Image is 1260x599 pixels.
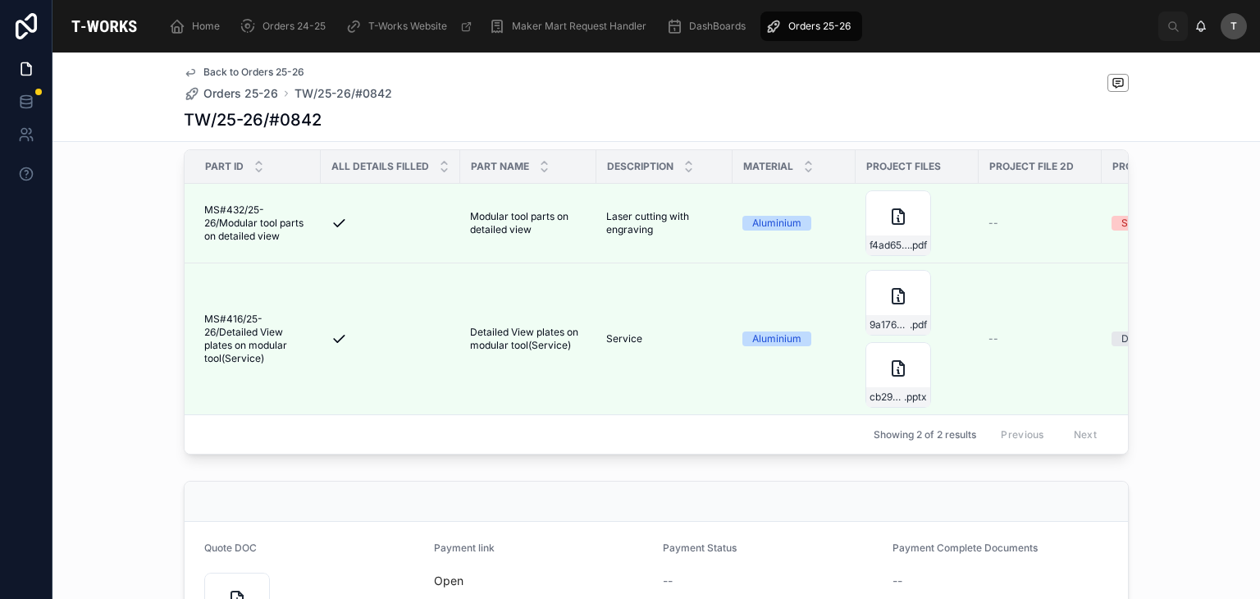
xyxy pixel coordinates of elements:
[663,542,737,554] span: Payment Status
[910,239,927,252] span: .pdf
[870,239,910,252] span: f4ad65ce-e1ed-4b5a-91db-da4235e65f84-SEPI-2025-0142-A
[874,428,976,441] span: Showing 2 of 2 results
[606,210,723,236] span: Laser cutting with engraving
[164,11,231,41] a: Home
[184,85,278,102] a: Orders 25-26
[689,20,746,33] span: DashBoards
[607,160,673,173] span: Description
[1121,332,1203,346] div: Drilling & Tapping
[870,318,910,332] span: 9a176810-8744-40ee-b747-cc16fc72f57f-SEPI-2025-0142-A
[904,391,927,404] span: .pptx
[760,11,862,41] a: Orders 25-26
[892,542,1038,554] span: Payment Complete Documents
[192,20,220,33] span: Home
[866,160,941,173] span: Project Files
[788,20,851,33] span: Orders 25-26
[870,391,904,404] span: cb297474-a312-4bea-8105-d8c34d1d061a-Modular-tool-detailed-view-list
[910,318,927,332] span: .pdf
[184,108,322,131] h1: TW/25-26/#0842
[471,160,529,173] span: Part Name
[606,332,642,345] span: Service
[203,85,278,102] span: Orders 25-26
[988,332,998,345] span: --
[331,160,429,173] span: All Details Filled
[156,8,1158,44] div: scrollable content
[294,85,392,102] a: TW/25-26/#0842
[204,542,257,554] span: Quote DOC
[262,20,326,33] span: Orders 24-25
[989,160,1074,173] span: Project File 2D
[470,326,587,352] span: Detailed View plates on modular tool(Service)
[340,11,481,41] a: T-Works Website
[743,160,793,173] span: Material
[892,573,902,589] span: --
[470,210,587,236] span: Modular tool parts on detailed view
[661,11,757,41] a: DashBoards
[434,542,495,554] span: Payment link
[1230,20,1237,33] span: T
[1121,216,1177,231] div: Sheet Metal
[434,574,463,588] a: Open
[204,203,311,243] span: MS#432/25-26/Modular tool parts on detailed view
[204,313,311,365] span: MS#416/25-26/Detailed View plates on modular tool(Service)
[205,160,244,173] span: Part ID
[752,332,801,346] div: Aluminium
[1112,160,1188,173] span: Process Type
[235,11,337,41] a: Orders 24-25
[184,66,304,79] a: Back to Orders 25-26
[368,20,447,33] span: T-Works Website
[663,573,673,589] span: --
[66,13,143,39] img: App logo
[512,20,646,33] span: Maker Mart Request Handler
[752,216,801,231] div: Aluminium
[484,11,658,41] a: Maker Mart Request Handler
[203,66,304,79] span: Back to Orders 25-26
[988,217,998,230] span: --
